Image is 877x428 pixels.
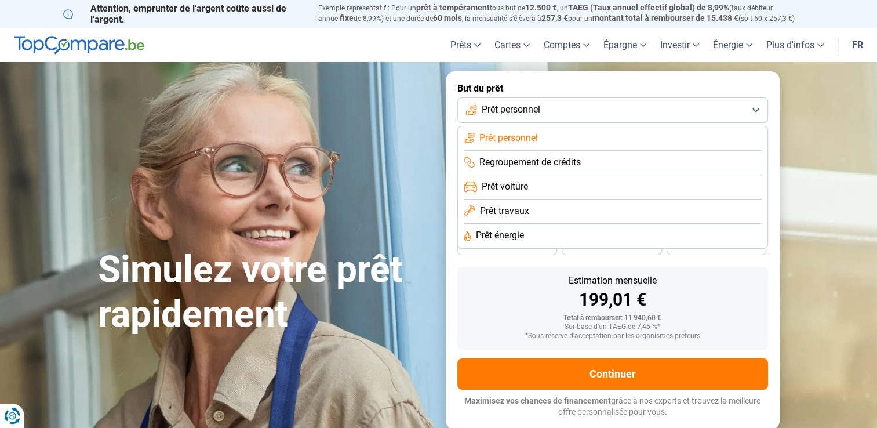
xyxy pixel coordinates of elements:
[592,13,738,23] span: montant total à rembourser de 15.438 €
[482,180,528,193] span: Prêt voiture
[487,28,537,62] a: Cartes
[467,276,759,285] div: Estimation mensuelle
[704,243,729,250] span: 24 mois
[479,132,538,144] span: Prêt personnel
[541,13,568,23] span: 257,3 €
[596,28,653,62] a: Épargne
[340,13,354,23] span: fixe
[467,314,759,322] div: Total à rembourser: 11 940,60 €
[457,358,768,390] button: Continuer
[480,205,529,217] span: Prêt travaux
[464,396,611,405] span: Maximisez vos chances de financement
[467,291,759,309] div: 199,01 €
[525,3,557,12] span: 12.500 €
[706,28,759,62] a: Énergie
[457,396,768,418] p: grâce à nos experts et trouvez la meilleure offre personnalisée pour vous.
[653,28,706,62] a: Investir
[759,28,831,62] a: Plus d'infos
[599,243,624,250] span: 30 mois
[568,3,729,12] span: TAEG (Taux annuel effectif global) de 8,99%
[14,36,144,55] img: TopCompare
[845,28,870,62] a: fr
[416,3,490,12] span: prêt à tempérament
[63,3,304,25] p: Attention, emprunter de l'argent coûte aussi de l'argent.
[433,13,462,23] span: 60 mois
[467,332,759,340] div: *Sous réserve d'acceptation par les organismes prêteurs
[98,248,432,337] h1: Simulez votre prêt rapidement
[482,103,540,116] span: Prêt personnel
[537,28,596,62] a: Comptes
[443,28,487,62] a: Prêts
[467,323,759,331] div: Sur base d'un TAEG de 7,45 %*
[479,156,581,169] span: Regroupement de crédits
[494,243,520,250] span: 36 mois
[476,229,524,242] span: Prêt énergie
[457,97,768,123] button: Prêt personnel
[457,83,768,94] label: But du prêt
[318,3,814,24] p: Exemple représentatif : Pour un tous but de , un (taux débiteur annuel de 8,99%) et une durée de ...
